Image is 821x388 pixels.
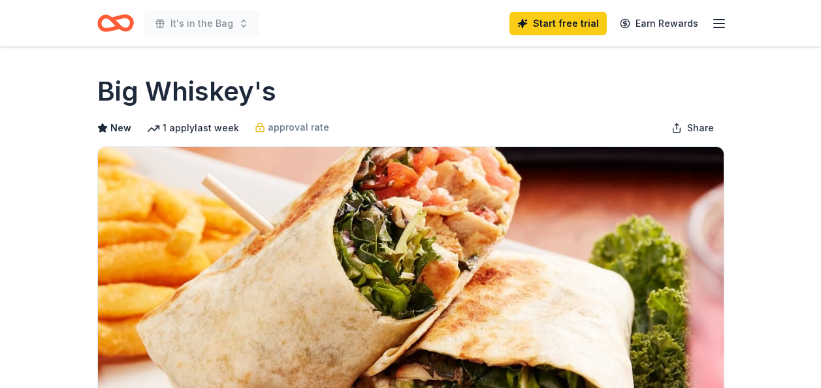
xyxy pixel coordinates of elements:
[687,120,714,136] span: Share
[97,73,276,110] h1: Big Whiskey's
[268,120,329,135] span: approval rate
[612,12,706,35] a: Earn Rewards
[509,12,607,35] a: Start free trial
[661,115,724,141] button: Share
[170,16,233,31] span: It's in the Bag
[110,120,131,136] span: New
[97,8,134,39] a: Home
[147,120,239,136] div: 1 apply last week
[255,120,329,135] a: approval rate
[144,10,259,37] button: It's in the Bag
